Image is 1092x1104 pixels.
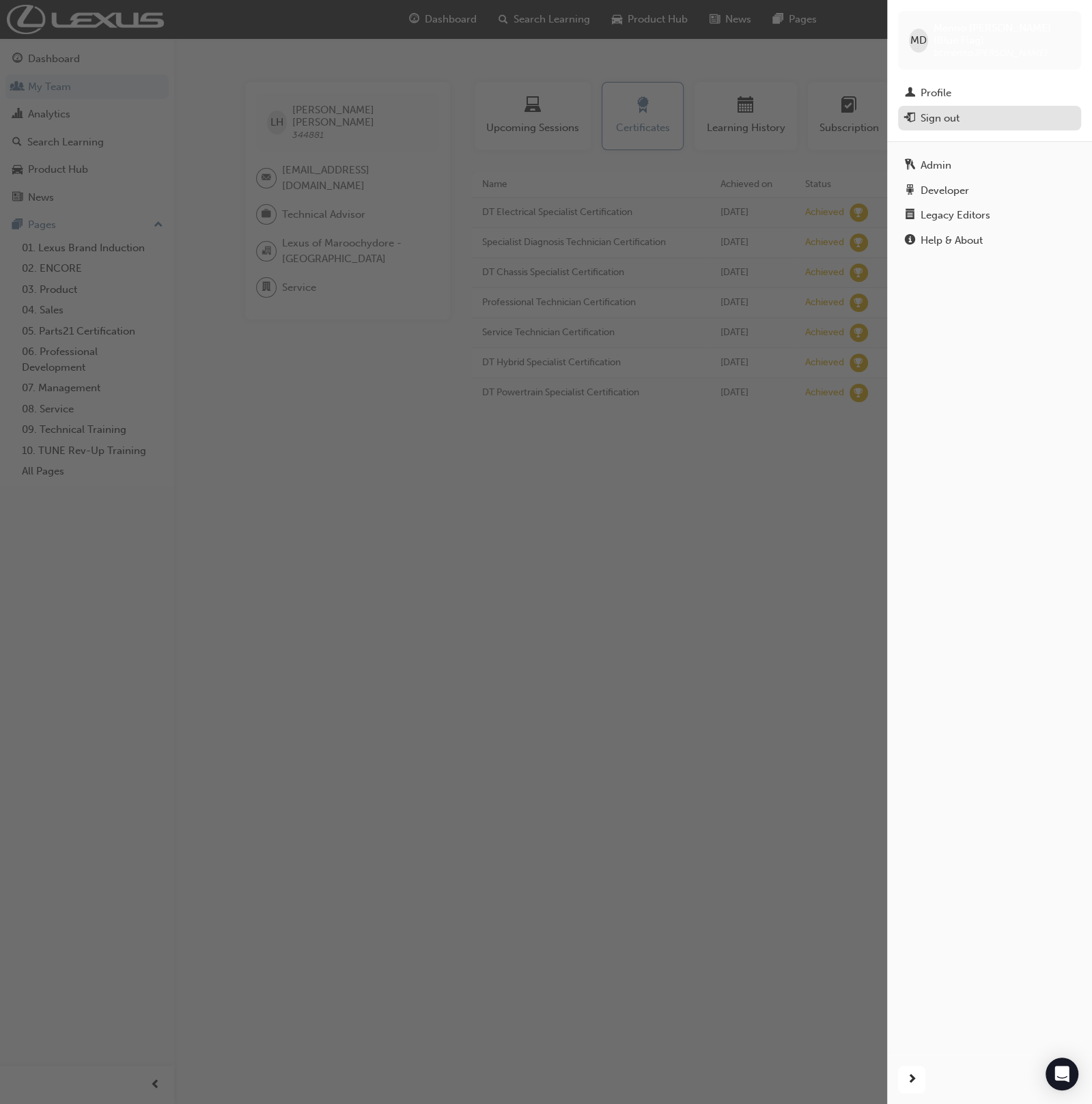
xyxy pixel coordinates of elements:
[898,203,1081,228] a: Legacy Editors
[898,178,1081,203] a: Developer
[905,160,915,172] span: keys-icon
[898,106,1081,131] button: Sign out
[921,208,990,223] div: Legacy Editors
[921,85,951,101] div: Profile
[905,87,915,100] span: man-icon
[905,235,915,247] span: info-icon
[921,183,969,199] div: Developer
[921,111,960,126] div: Sign out
[898,228,1081,253] a: Help & About
[921,158,951,173] div: Admin
[907,1071,917,1088] span: next-icon
[905,113,915,125] span: exit-icon
[934,47,1048,59] span: bf.menno.[PERSON_NAME]
[898,81,1081,106] a: Profile
[934,22,1070,46] span: Menno [PERSON_NAME] (Blue Flag)
[910,33,927,48] span: MD
[921,233,983,249] div: Help & About
[905,185,915,197] span: robot-icon
[1046,1058,1078,1090] div: Open Intercom Messenger
[905,210,915,222] span: notepad-icon
[898,153,1081,178] a: Admin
